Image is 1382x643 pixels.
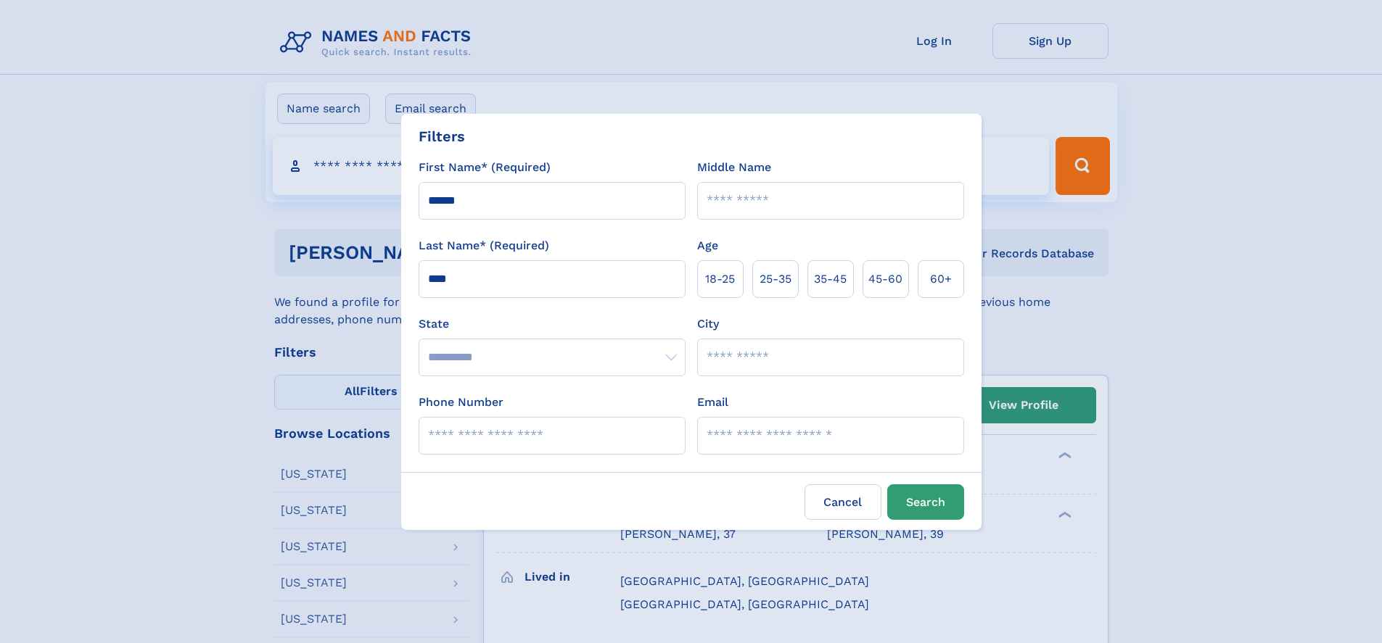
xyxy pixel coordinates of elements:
span: 18‑25 [705,270,735,288]
label: Age [697,237,718,254]
label: Middle Name [697,159,771,176]
label: City [697,315,719,333]
label: First Name* (Required) [419,159,551,176]
span: 60+ [930,270,952,288]
label: Cancel [805,484,881,520]
label: State [419,315,686,333]
span: 25‑35 [760,270,791,288]
label: Email [697,394,728,411]
label: Phone Number [419,394,503,411]
label: Last Name* (Required) [419,237,549,254]
span: 45‑60 [868,270,902,288]
div: Filters [419,125,465,147]
button: Search [887,484,964,520]
span: 35‑45 [814,270,847,288]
